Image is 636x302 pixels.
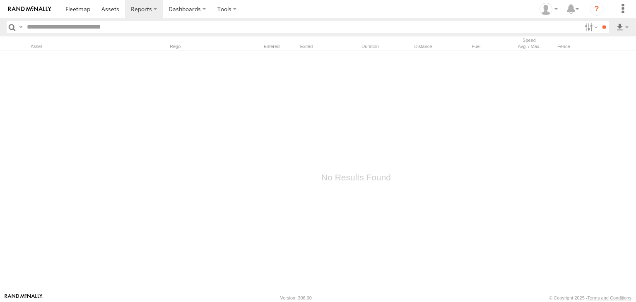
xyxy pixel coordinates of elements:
i: ? [590,2,603,16]
img: rand-logo.svg [8,6,51,12]
label: Search Query [17,21,24,33]
div: Rego [170,43,253,49]
a: Visit our Website [5,294,43,302]
div: Zulema McIntosch [537,3,561,15]
label: Search Filter Options [581,21,599,33]
div: Asset [31,43,147,49]
div: Distance [398,43,448,49]
label: Export results as... [615,21,629,33]
div: Fuel [451,43,501,49]
div: Duration [345,43,395,49]
div: © Copyright 2025 - [549,295,631,300]
div: Entered [256,43,287,49]
div: Version: 306.00 [280,295,312,300]
a: Terms and Conditions [588,295,631,300]
div: Exited [291,43,322,49]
